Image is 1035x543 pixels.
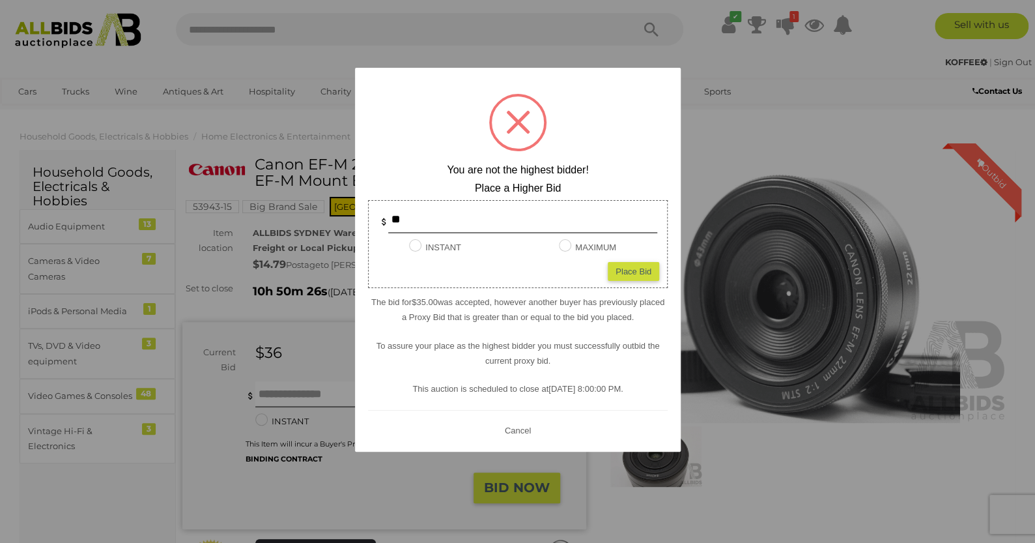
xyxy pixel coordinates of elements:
label: INSTANT [409,240,461,255]
label: MAXIMUM [559,240,616,255]
p: To assure your place as the highest bidder you must successfully outbid the current proxy bid. [368,338,668,368]
span: $35.00 [412,297,438,306]
h2: You are not the highest bidder! [368,164,668,176]
div: Place Bid [608,261,659,280]
h2: Place a Higher Bid [368,182,668,194]
p: This auction is scheduled to close at . [368,381,668,396]
button: Cancel [500,422,534,438]
p: The bid for was accepted, however another buyer has previously placed a Proxy Bid that is greater... [368,294,668,325]
span: [DATE] 8:00:00 PM [548,384,621,394]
